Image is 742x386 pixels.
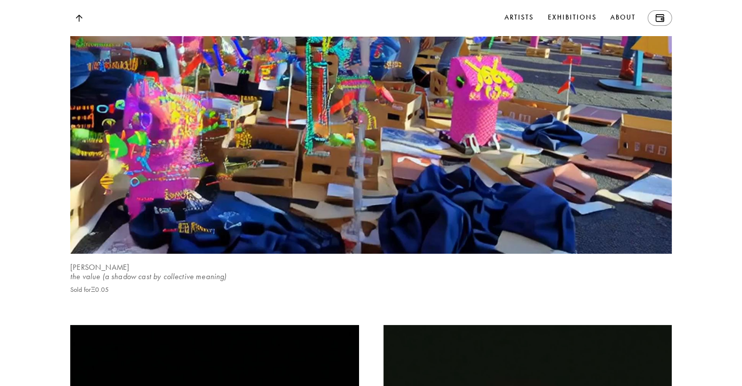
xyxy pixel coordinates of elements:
a: About [608,10,638,26]
b: [PERSON_NAME] [70,263,129,272]
img: Wallet icon [655,14,664,22]
a: Artists [502,10,536,26]
p: Sold for Ξ 0.05 [70,286,109,294]
div: the value (a shadow cast by collective meaning) [70,271,672,282]
img: Top [75,15,82,22]
a: Exhibitions [545,10,598,26]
